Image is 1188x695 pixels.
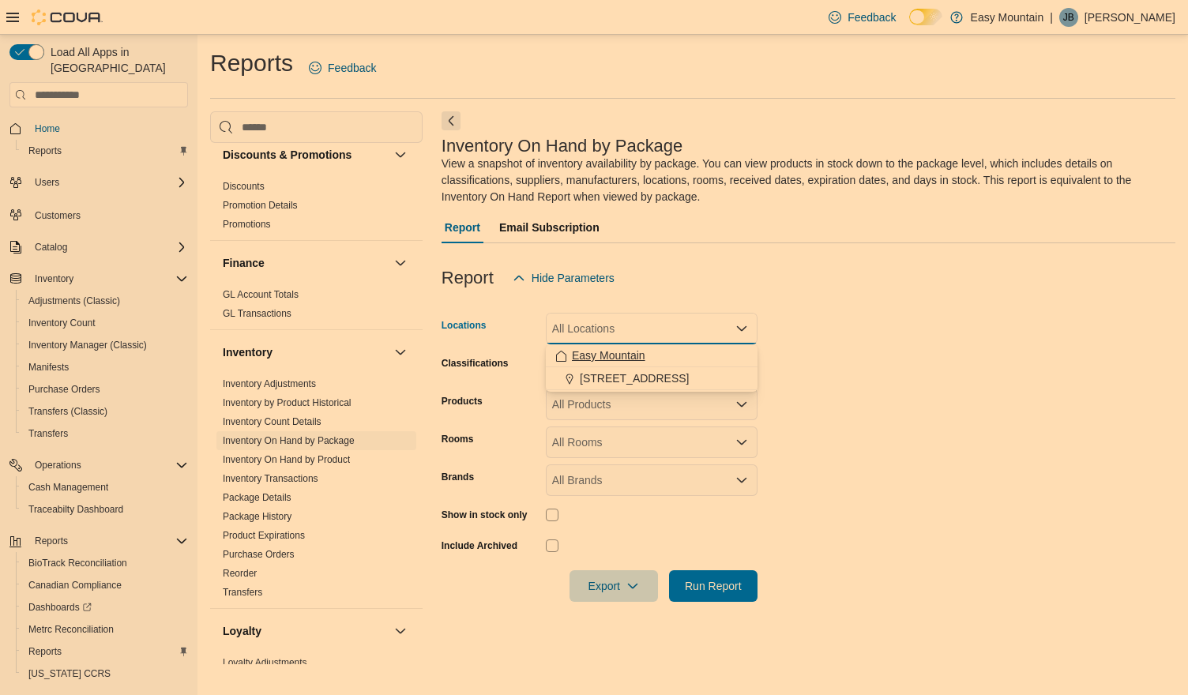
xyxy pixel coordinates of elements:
[546,344,758,367] button: Easy Mountain
[22,642,68,661] a: Reports
[22,620,120,639] a: Metrc Reconciliation
[22,554,133,573] a: BioTrack Reconciliation
[223,397,352,408] a: Inventory by Product Historical
[22,402,114,421] a: Transfers (Classic)
[223,587,262,598] a: Transfers
[223,530,305,541] a: Product Expirations
[22,424,188,443] span: Transfers
[223,473,318,484] a: Inventory Transactions
[28,427,68,440] span: Transfers
[223,568,257,579] a: Reorder
[223,549,295,560] a: Purchase Orders
[28,206,87,225] a: Customers
[442,509,528,521] label: Show in stock only
[16,552,194,574] button: BioTrack Reconciliation
[28,205,188,224] span: Customers
[442,111,461,130] button: Next
[735,322,748,335] button: Close list of options
[223,472,318,485] span: Inventory Transactions
[1063,8,1074,27] span: JB
[223,147,352,163] h3: Discounts & Promotions
[223,586,262,599] span: Transfers
[210,285,423,329] div: Finance
[506,262,621,294] button: Hide Parameters
[28,145,62,157] span: Reports
[848,9,896,25] span: Feedback
[546,344,758,390] div: Choose from the following options
[223,147,388,163] button: Discounts & Promotions
[28,269,80,288] button: Inventory
[303,52,382,84] a: Feedback
[16,574,194,596] button: Canadian Compliance
[28,456,88,475] button: Operations
[223,308,291,319] a: GL Transactions
[442,319,487,332] label: Locations
[223,181,265,192] a: Discounts
[442,395,483,408] label: Products
[445,212,480,243] span: Report
[16,476,194,498] button: Cash Management
[22,598,98,617] a: Dashboards
[22,620,188,639] span: Metrc Reconciliation
[3,171,194,193] button: Users
[223,511,291,522] a: Package History
[28,481,108,494] span: Cash Management
[28,601,92,614] span: Dashboards
[223,491,291,504] span: Package Details
[223,255,388,271] button: Finance
[28,173,188,192] span: Users
[223,289,299,300] a: GL Account Totals
[22,500,130,519] a: Traceabilty Dashboard
[3,117,194,140] button: Home
[22,336,188,355] span: Inventory Manager (Classic)
[223,548,295,561] span: Purchase Orders
[22,291,188,310] span: Adjustments (Classic)
[35,241,67,254] span: Catalog
[44,44,188,76] span: Load All Apps in [GEOGRAPHIC_DATA]
[971,8,1044,27] p: Easy Mountain
[442,433,474,445] label: Rooms
[223,492,291,503] a: Package Details
[735,398,748,411] button: Open list of options
[210,47,293,79] h1: Reports
[223,567,257,580] span: Reorder
[28,238,188,257] span: Catalog
[223,288,299,301] span: GL Account Totals
[22,664,188,683] span: Washington CCRS
[735,474,748,486] button: Open list of options
[909,9,942,25] input: Dark Mode
[28,317,96,329] span: Inventory Count
[28,173,66,192] button: Users
[3,236,194,258] button: Catalog
[16,641,194,663] button: Reports
[28,339,147,351] span: Inventory Manager (Classic)
[22,576,128,595] a: Canadian Compliance
[22,402,188,421] span: Transfers (Classic)
[223,378,316,389] a: Inventory Adjustments
[223,307,291,320] span: GL Transactions
[3,454,194,476] button: Operations
[735,436,748,449] button: Open list of options
[28,405,107,418] span: Transfers (Classic)
[22,642,188,661] span: Reports
[22,314,102,332] a: Inventory Count
[579,570,649,602] span: Export
[28,579,122,592] span: Canadian Compliance
[22,141,68,160] a: Reports
[28,119,66,138] a: Home
[223,623,388,639] button: Loyalty
[442,156,1167,205] div: View a snapshot of inventory availability by package. You can view products in stock down to the ...
[3,530,194,552] button: Reports
[16,498,194,520] button: Traceabilty Dashboard
[22,500,188,519] span: Traceabilty Dashboard
[28,456,188,475] span: Operations
[35,176,59,189] span: Users
[223,415,321,428] span: Inventory Count Details
[28,269,188,288] span: Inventory
[16,618,194,641] button: Metrc Reconciliation
[669,570,758,602] button: Run Report
[223,199,298,212] span: Promotion Details
[223,510,291,523] span: Package History
[223,529,305,542] span: Product Expirations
